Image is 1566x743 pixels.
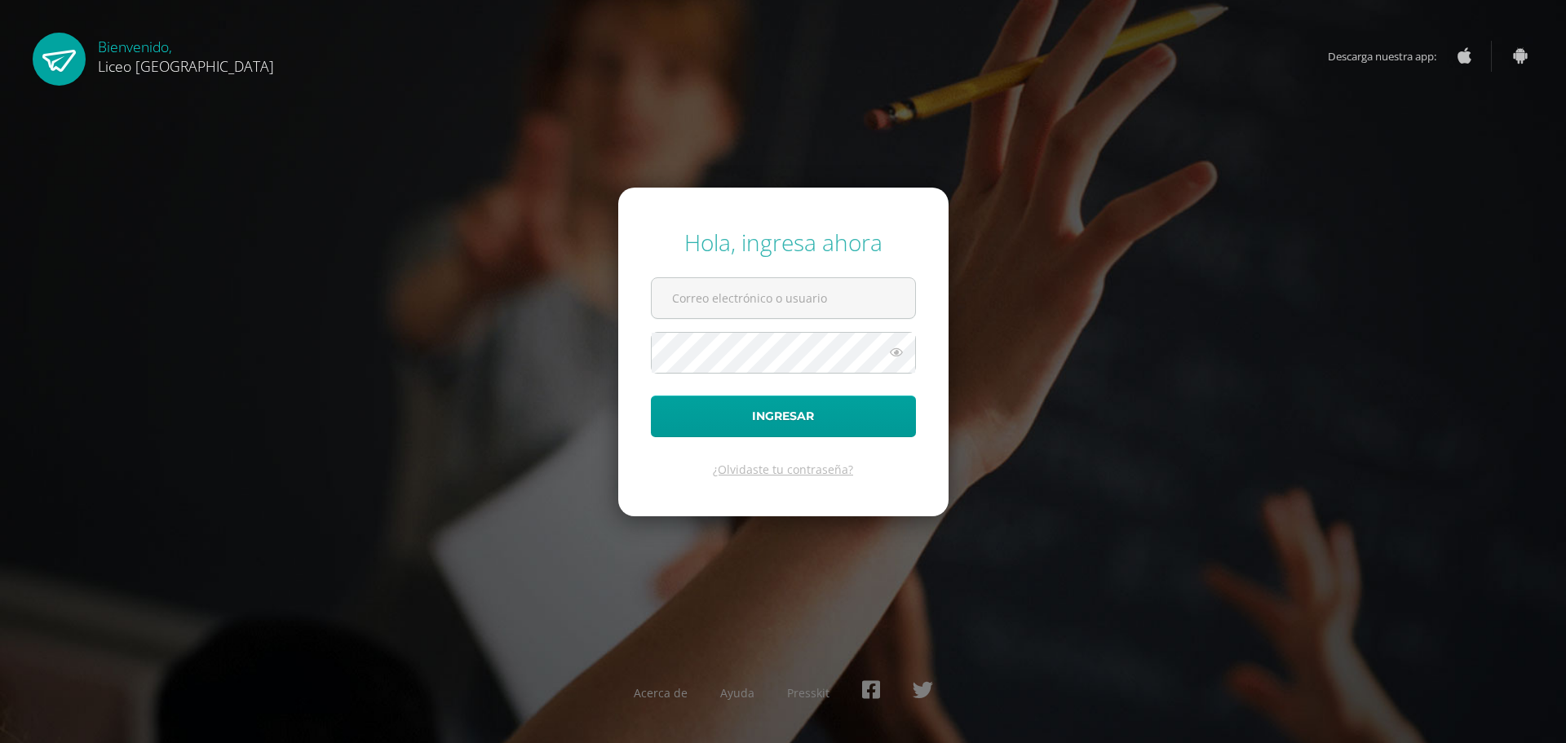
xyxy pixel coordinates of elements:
a: Presskit [787,685,829,701]
a: ¿Olvidaste tu contraseña? [713,462,853,477]
div: Bienvenido, [98,33,274,76]
a: Acerca de [634,685,688,701]
span: Liceo [GEOGRAPHIC_DATA] [98,56,274,76]
a: Ayuda [720,685,754,701]
button: Ingresar [651,396,916,437]
div: Hola, ingresa ahora [651,227,916,258]
input: Correo electrónico o usuario [652,278,915,318]
span: Descarga nuestra app: [1328,41,1453,72]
